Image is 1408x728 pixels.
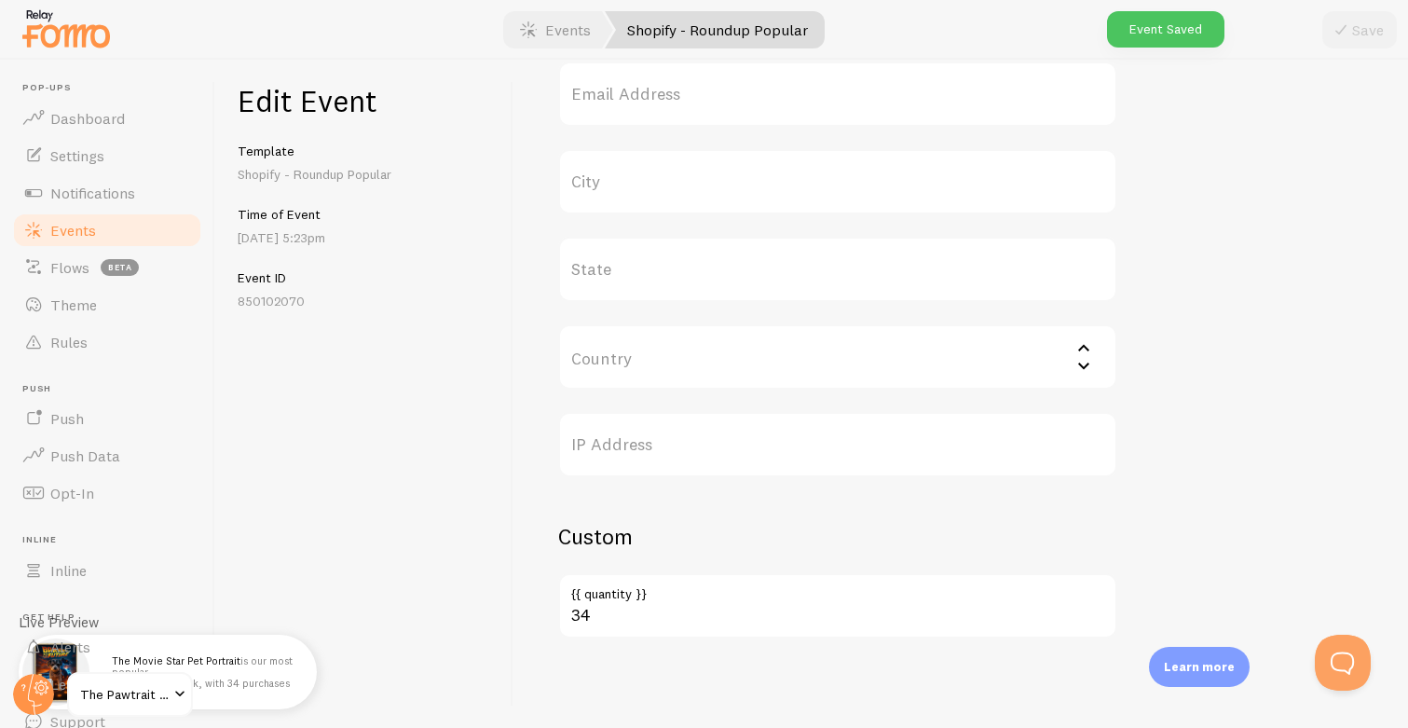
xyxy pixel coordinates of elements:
span: Push Data [50,446,120,465]
a: Alerts [11,628,203,666]
p: 850102070 [238,292,490,310]
p: Shopify - Roundup Popular [238,165,490,184]
span: Pop-ups [22,82,203,94]
span: beta [101,259,139,276]
a: Theme [11,286,203,323]
a: Dashboard [11,100,203,137]
span: The Pawtrait Co [80,683,169,706]
span: Notifications [50,184,135,202]
a: Push [11,400,203,437]
span: Theme [50,295,97,314]
label: City [558,149,1117,214]
a: Notifications [11,174,203,212]
span: Settings [50,146,104,165]
a: The Pawtrait Co [67,672,193,717]
a: Push Data [11,437,203,474]
span: Get Help [22,611,203,624]
div: Event Saved [1107,11,1224,48]
a: Rules [11,323,203,361]
a: Opt-In [11,474,203,512]
label: State [558,237,1117,302]
a: Events [11,212,203,249]
span: Rules [50,333,88,351]
label: IP Address [558,412,1117,477]
span: Flows [50,258,89,277]
span: Opt-In [50,484,94,502]
label: {{ quantity }} [558,573,1117,605]
span: Alerts [50,638,90,656]
p: [DATE] 5:23pm [238,228,490,247]
a: Learn [11,666,203,703]
a: Flows beta [11,249,203,286]
a: Inline [11,552,203,589]
h2: Custom [558,522,1117,551]
span: Push [22,383,203,395]
span: Inline [22,534,203,546]
div: Learn more [1149,647,1250,687]
h5: Template [238,143,490,159]
span: Events [50,221,96,240]
span: Push [50,409,84,428]
label: Email Address [558,62,1117,127]
img: fomo-relay-logo-orange.svg [20,5,113,52]
span: Inline [50,561,87,580]
h5: Time of Event [238,206,490,223]
iframe: Help Scout Beacon - Open [1315,635,1371,691]
span: Dashboard [50,109,125,128]
a: Settings [11,137,203,174]
h1: Edit Event [238,82,490,120]
h5: Event ID [238,269,490,286]
p: Learn more [1164,658,1235,676]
